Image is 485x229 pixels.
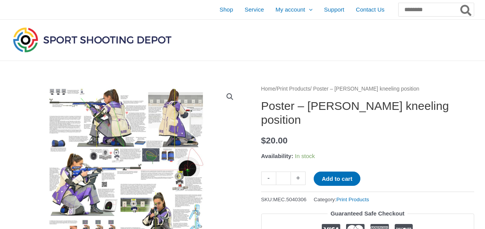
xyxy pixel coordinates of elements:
[291,172,306,185] a: +
[261,99,474,127] h1: Poster – [PERSON_NAME] kneeling position
[11,25,173,54] img: Sport Shooting Depot
[314,195,369,204] span: Category:
[261,172,276,185] a: -
[459,3,474,16] button: Search
[261,84,474,94] nav: Breadcrumb
[295,153,315,159] span: In stock
[261,136,266,145] span: $
[261,195,307,204] span: SKU:
[314,172,360,186] button: Add to cart
[273,197,306,202] span: MEC.5040306
[328,208,408,219] legend: Guaranteed Safe Checkout
[261,153,294,159] span: Availability:
[223,90,237,104] a: View full-screen image gallery
[336,197,369,202] a: Print Products
[277,86,310,92] a: Print Products
[276,172,291,185] input: Product quantity
[261,136,288,145] bdi: 20.00
[261,86,275,92] a: Home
